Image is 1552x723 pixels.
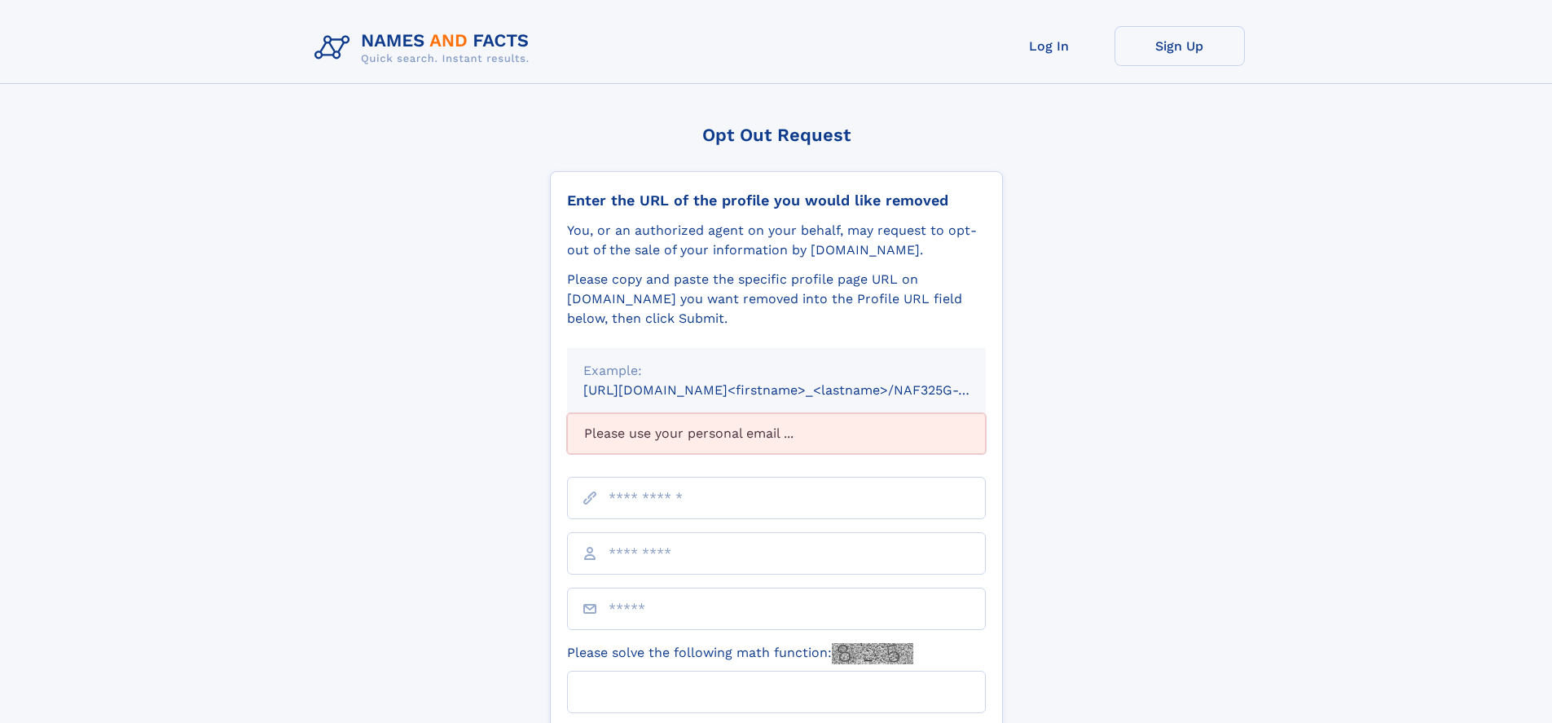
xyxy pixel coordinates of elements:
div: Enter the URL of the profile you would like removed [567,192,986,209]
div: You, or an authorized agent on your behalf, may request to opt-out of the sale of your informatio... [567,221,986,260]
img: Logo Names and Facts [308,26,543,70]
div: Please copy and paste the specific profile page URL on [DOMAIN_NAME] you want removed into the Pr... [567,270,986,328]
div: Example: [583,361,969,381]
a: Sign Up [1115,26,1245,66]
label: Please solve the following math function: [567,643,913,664]
small: [URL][DOMAIN_NAME]<firstname>_<lastname>/NAF325G-xxxxxxxx [583,382,1017,398]
div: Please use your personal email ... [567,413,986,454]
a: Log In [984,26,1115,66]
div: Opt Out Request [550,125,1003,145]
